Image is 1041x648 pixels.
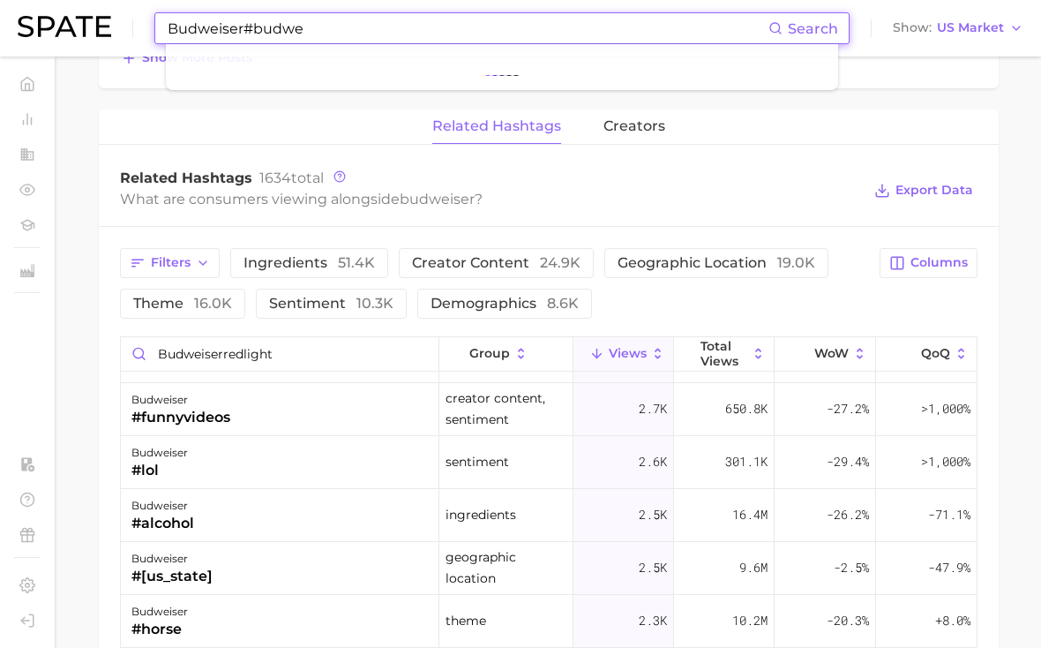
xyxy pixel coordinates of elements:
span: Total Views [700,339,747,367]
span: 16.4m [732,504,768,525]
span: 9.6m [739,557,768,578]
span: WoW [814,346,849,360]
span: 650.8k [725,398,768,419]
span: >1,000% [921,400,970,417]
div: budweiser [131,442,188,463]
a: Log out. Currently logged in with e-mail lhighfill@hunterpr.com. [14,607,41,634]
span: +8.0% [935,610,970,631]
span: -2.5% [834,557,869,578]
button: budweiser#horsetheme2.3k10.2m-20.3%+8.0% [121,595,977,648]
img: SPATE [18,16,111,37]
button: budweiser#lolsentiment2.6k301.1k-29.4%>1,000% [121,436,977,489]
span: 1634 [259,170,291,186]
button: budweiser#alcoholingredients2.5k16.4m-26.2%-71.1% [121,489,977,542]
span: Show [893,23,932,33]
button: QoQ [876,337,977,372]
button: ShowUS Market [888,17,1028,40]
button: WoW [775,337,875,372]
span: 19.0k [777,254,815,271]
span: 8.6k [547,295,579,312]
div: #horse [131,619,188,640]
span: -29.4% [827,451,869,472]
input: Search in category [121,337,438,371]
input: Search here for a brand, industry, or ingredient [166,13,768,43]
span: Export Data [895,183,973,198]
span: total [259,170,324,186]
span: ingredients [446,504,516,525]
div: budweiser [131,495,194,516]
button: Show more posts [116,46,257,71]
div: #lol [131,460,188,481]
span: -26.2% [827,504,869,525]
span: 2.5k [639,504,667,525]
span: 2.6k [639,451,667,472]
button: Views [573,337,674,372]
span: >1,000% [921,453,970,470]
span: geographic location [618,256,815,270]
span: 51.4k [338,254,375,271]
div: #[US_STATE] [131,566,213,587]
span: budweiser [400,191,475,207]
button: Filters [120,248,220,278]
span: Filters [151,255,191,270]
span: related hashtags [432,118,561,134]
div: #alcohol [131,513,194,534]
span: -20.3% [827,610,869,631]
span: Related Hashtags [120,170,252,186]
button: Columns [880,248,977,278]
span: sentiment [446,451,509,472]
button: group [439,337,573,372]
span: theme [133,297,232,311]
button: Total Views [674,337,775,372]
span: Search [788,20,838,37]
span: group [469,346,510,360]
span: Show more posts [142,50,252,65]
span: -47.9% [928,557,970,578]
div: budweiser [131,601,188,622]
span: 10.2m [732,610,768,631]
span: 24.9k [540,254,580,271]
span: 2.3k [639,610,667,631]
button: budweiser#[US_STATE]geographic location2.5k9.6m-2.5%-47.9% [121,542,977,595]
span: -71.1% [928,504,970,525]
span: geographic location [446,546,566,589]
div: #funnyvideos [131,407,230,428]
span: creator content, sentiment [446,388,566,430]
button: budweiser#funnyvideoscreator content, sentiment2.7k650.8k-27.2%>1,000% [121,383,977,436]
span: QoQ [921,346,950,360]
span: US Market [937,23,1004,33]
span: 16.0k [194,295,232,312]
span: creator content [412,256,580,270]
span: ingredients [243,256,375,270]
span: creators [603,118,665,134]
span: 10.3k [356,295,393,312]
span: sentiment [269,297,393,311]
span: demographics [431,297,579,311]
span: theme [446,610,486,631]
button: Export Data [870,178,977,203]
div: budweiser [131,389,230,411]
span: -27.2% [827,398,869,419]
span: Columns [910,255,968,270]
span: 301.1k [725,451,768,472]
div: What are consumers viewing alongside ? [120,187,861,211]
span: 2.5k [639,557,667,578]
span: Views [609,346,647,360]
div: budweiser [131,548,213,569]
span: 2.7k [639,398,667,419]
